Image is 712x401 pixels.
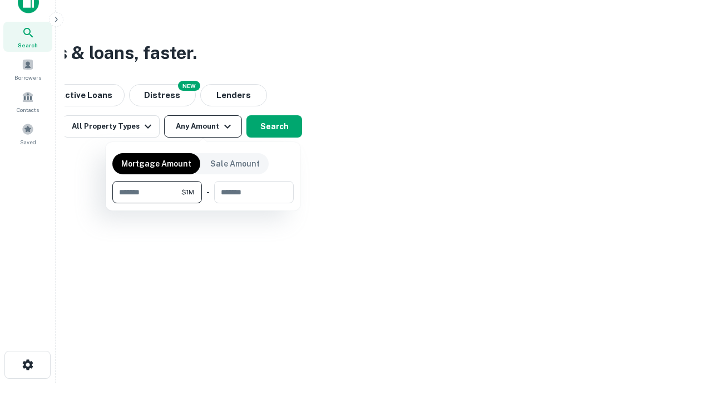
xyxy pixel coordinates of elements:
iframe: Chat Widget [656,312,712,365]
p: Sale Amount [210,158,260,170]
div: - [206,181,210,203]
p: Mortgage Amount [121,158,191,170]
span: $1M [181,187,194,197]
